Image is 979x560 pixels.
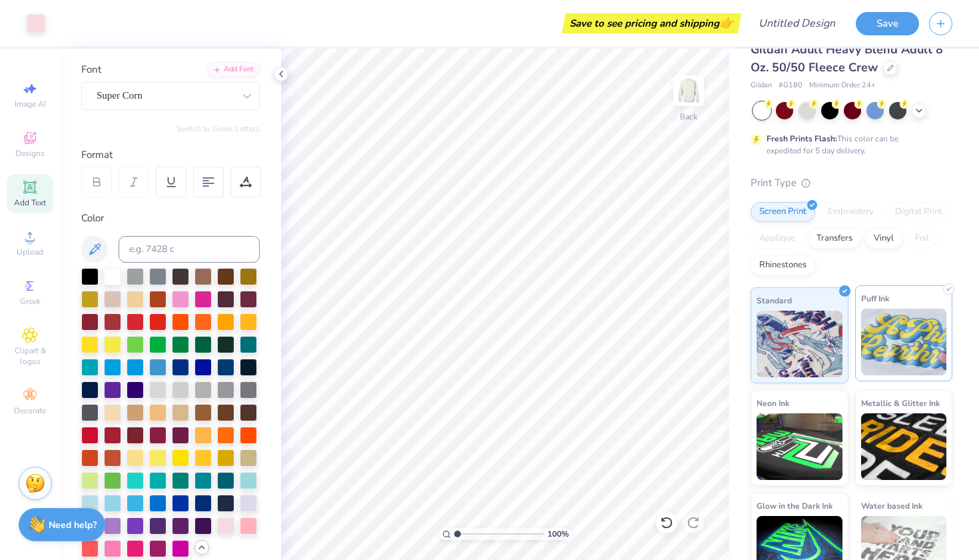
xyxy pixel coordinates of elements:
span: Gildan [751,80,772,91]
div: Back [680,111,697,123]
span: 100 % [547,528,569,540]
span: Clipart & logos [7,345,53,367]
span: Neon Ink [757,396,789,410]
span: Water based Ink [861,499,922,513]
span: Metallic & Glitter Ink [861,396,940,410]
span: Upload [17,247,43,257]
button: Switch to Greek Letters [176,123,260,134]
span: Glow in the Dark Ink [757,499,832,513]
div: Embroidery [819,202,882,222]
span: Image AI [15,99,46,109]
span: Puff Ink [861,291,889,305]
div: Save to see pricing and shipping [565,13,738,33]
div: This color can be expedited for 5 day delivery. [767,133,930,157]
span: Standard [757,293,792,307]
strong: Fresh Prints Flash: [767,133,837,144]
span: 👉 [719,15,734,31]
span: Minimum Order: 24 + [809,80,876,91]
div: Transfers [808,229,861,249]
div: Color [81,211,260,226]
span: Greek [20,296,41,307]
div: Add Font [207,62,260,77]
span: Add Text [14,197,46,208]
div: Format [81,147,261,163]
span: # G180 [779,80,803,91]
button: Save [856,12,919,35]
div: Rhinestones [751,255,815,275]
img: Metallic & Glitter Ink [861,413,947,480]
img: Neon Ink [757,413,842,480]
div: Digital Print [886,202,951,222]
div: Foil [906,229,938,249]
label: Font [81,62,101,77]
div: Print Type [751,175,952,191]
span: Decorate [14,405,46,416]
input: Untitled Design [748,10,846,37]
div: Vinyl [865,229,902,249]
strong: Need help? [49,519,97,531]
img: Back [675,77,702,104]
div: Applique [751,229,804,249]
input: e.g. 7428 c [119,236,260,263]
span: Designs [15,148,45,159]
img: Standard [757,311,842,377]
img: Puff Ink [861,309,947,375]
div: Screen Print [751,202,815,222]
